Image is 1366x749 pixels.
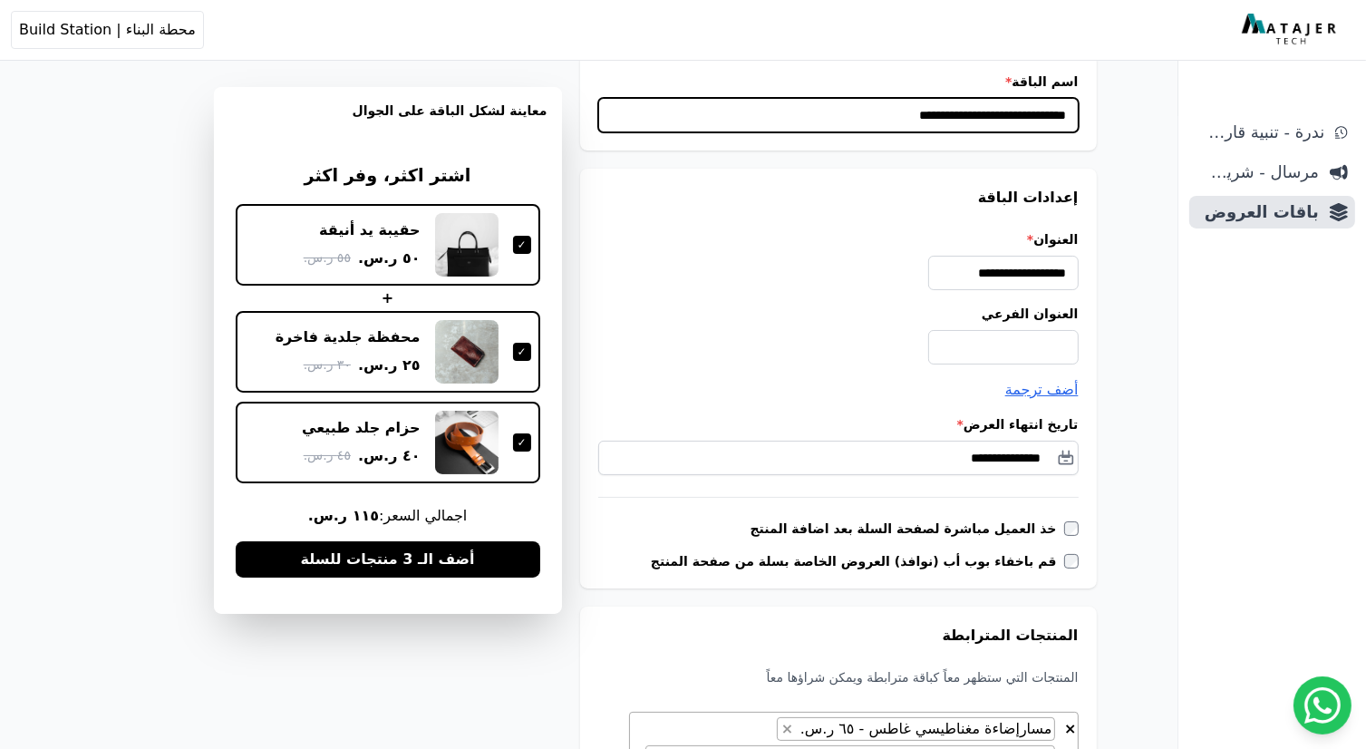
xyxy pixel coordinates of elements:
[358,248,421,269] span: ٥٠ ر.س.
[598,668,1079,686] p: المنتجات التي ستظهر معاً كباقة مترابطة ويمكن شراؤها معاً
[1196,160,1319,185] span: مرسال - شريط دعاية
[1242,14,1341,46] img: MatajerTech Logo
[598,305,1079,323] label: العنوان الفرعي
[435,213,499,277] img: حقيبة يد أنيقة
[319,220,420,240] div: حقيبة يد أنيقة
[751,520,1064,538] label: خذ العميل مباشرة لصفحة السلة بعد اضافة المنتج
[1196,120,1324,145] span: ندرة - تنبية قارب علي النفاذ
[1196,199,1319,225] span: باقات العروض
[358,445,421,467] span: ٤٠ ر.س.
[781,720,793,737] span: ×
[302,418,421,438] div: حزام جلد طبيعي
[1005,381,1079,398] span: أضف ترجمة
[1064,720,1076,737] span: ×
[11,11,204,49] button: محطة البناء | Build Station
[598,625,1079,647] h3: المنتجات المترابطة
[796,720,1054,737] span: مسارإضاءة مغناطيسي غاطس - ٦٥ ر.س.
[598,230,1079,248] label: العنوان
[598,415,1079,433] label: تاريخ انتهاء العرض
[228,102,547,141] h3: معاينة لشكل الباقة على الجوال
[236,541,540,578] button: أضف الـ 3 منتجات للسلة
[236,163,540,190] h3: اشتر اكثر، وفر اكثر
[276,327,421,347] div: محفظة جلدية فاخرة
[598,73,1079,91] label: اسم الباقة
[236,505,540,527] span: اجمالي السعر:
[304,248,351,267] span: ٥٥ ر.س.
[358,355,421,376] span: ٢٥ ر.س.
[300,549,474,570] span: أضف الـ 3 منتجات للسلة
[308,507,379,524] b: ١١٥ ر.س.
[651,552,1064,570] label: قم باخفاء بوب أب (نوافذ) العروض الخاصة بسلة من صفحة المنتج
[304,446,351,465] span: ٤٥ ر.س.
[435,411,499,474] img: حزام جلد طبيعي
[598,187,1079,209] h3: إعدادات الباقة
[304,355,351,374] span: ٣٠ ر.س.
[236,287,540,309] div: +
[778,718,797,740] button: Remove item
[19,19,196,41] span: محطة البناء | Build Station
[777,717,1055,741] li: مسارإضاءة مغناطيسي غاطس - ٦٥ ر.س.
[1005,379,1079,401] button: أضف ترجمة
[435,320,499,384] img: محفظة جلدية فاخرة
[1063,717,1077,735] button: قم بإزالة كل العناصر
